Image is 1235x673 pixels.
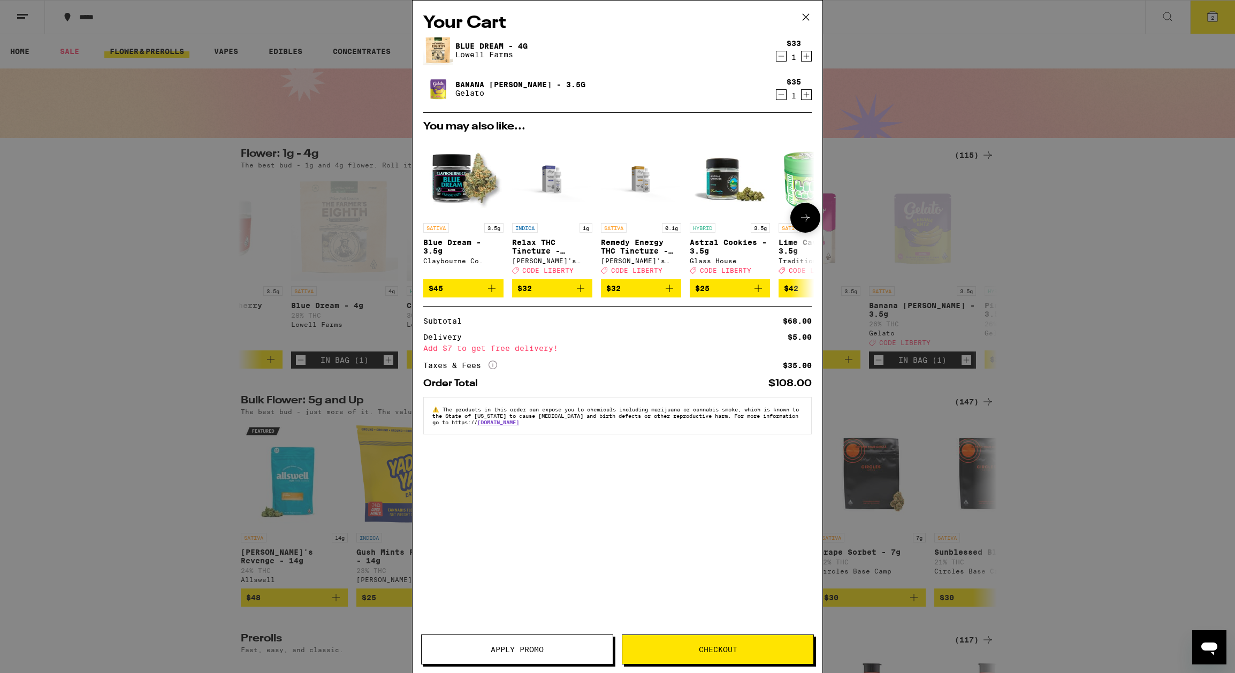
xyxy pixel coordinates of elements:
[601,137,681,279] a: Open page for Remedy Energy THC Tincture - 1000mg from Mary's Medicinals
[423,35,453,65] img: Blue Dream - 4g
[432,406,443,412] span: ⚠️
[787,78,801,86] div: $35
[512,238,592,255] p: Relax THC Tincture - 1000mg
[606,284,621,293] span: $32
[423,137,504,279] a: Open page for Blue Dream - 3.5g from Claybourne Co.
[423,238,504,255] p: Blue Dream - 3.5g
[695,284,710,293] span: $25
[690,238,770,255] p: Astral Cookies - 3.5g
[787,91,801,100] div: 1
[690,223,715,233] p: HYBRID
[779,279,859,297] button: Add to bag
[801,51,812,62] button: Increment
[784,284,798,293] span: $42
[700,267,751,274] span: CODE LIBERTY
[512,137,592,279] a: Open page for Relax THC Tincture - 1000mg from Mary's Medicinals
[787,39,801,48] div: $33
[787,53,801,62] div: 1
[788,333,812,341] div: $5.00
[690,279,770,297] button: Add to bag
[522,267,574,274] span: CODE LIBERTY
[779,257,859,264] div: Traditional
[1192,630,1226,664] iframe: Button to launch messaging window, conversation in progress
[690,137,770,218] img: Glass House - Astral Cookies - 3.5g
[491,646,544,653] span: Apply Promo
[423,137,504,218] img: Claybourne Co. - Blue Dream - 3.5g
[789,267,840,274] span: CODE LIBERTY
[429,284,443,293] span: $45
[601,223,627,233] p: SATIVA
[484,223,504,233] p: 3.5g
[601,257,681,264] div: [PERSON_NAME]'s Medicinals
[783,317,812,325] div: $68.00
[423,121,812,132] h2: You may also like...
[601,279,681,297] button: Add to bag
[776,51,787,62] button: Decrement
[801,89,812,100] button: Increment
[662,223,681,233] p: 0.1g
[779,223,804,233] p: SATIVA
[432,406,799,425] span: The products in this order can expose you to chemicals including marijuana or cannabis smoke, whi...
[423,11,812,35] h2: Your Cart
[512,223,538,233] p: INDICA
[423,257,504,264] div: Claybourne Co.
[423,345,812,352] div: Add $7 to get free delivery!
[779,137,859,279] a: Open page for Lime Caviar - 3.5g from Traditional
[423,74,453,104] img: Banana Runtz - 3.5g
[512,279,592,297] button: Add to bag
[512,257,592,264] div: [PERSON_NAME]'s Medicinals
[783,362,812,369] div: $35.00
[611,267,662,274] span: CODE LIBERTY
[421,634,613,664] button: Apply Promo
[455,80,585,89] a: Banana [PERSON_NAME] - 3.5g
[580,223,592,233] p: 1g
[699,646,737,653] span: Checkout
[455,50,528,59] p: Lowell Farms
[690,257,770,264] div: Glass House
[601,137,681,218] img: Mary's Medicinals - Remedy Energy THC Tincture - 1000mg
[423,279,504,297] button: Add to bag
[776,89,787,100] button: Decrement
[423,317,469,325] div: Subtotal
[779,137,859,218] img: Traditional - Lime Caviar - 3.5g
[423,333,469,341] div: Delivery
[512,137,592,218] img: Mary's Medicinals - Relax THC Tincture - 1000mg
[622,634,814,664] button: Checkout
[768,379,812,388] div: $108.00
[455,89,585,97] p: Gelato
[477,419,519,425] a: [DOMAIN_NAME]
[423,361,497,370] div: Taxes & Fees
[517,284,532,293] span: $32
[423,379,485,388] div: Order Total
[455,42,528,50] a: Blue Dream - 4g
[779,238,859,255] p: Lime Caviar - 3.5g
[690,137,770,279] a: Open page for Astral Cookies - 3.5g from Glass House
[601,238,681,255] p: Remedy Energy THC Tincture - 1000mg
[751,223,770,233] p: 3.5g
